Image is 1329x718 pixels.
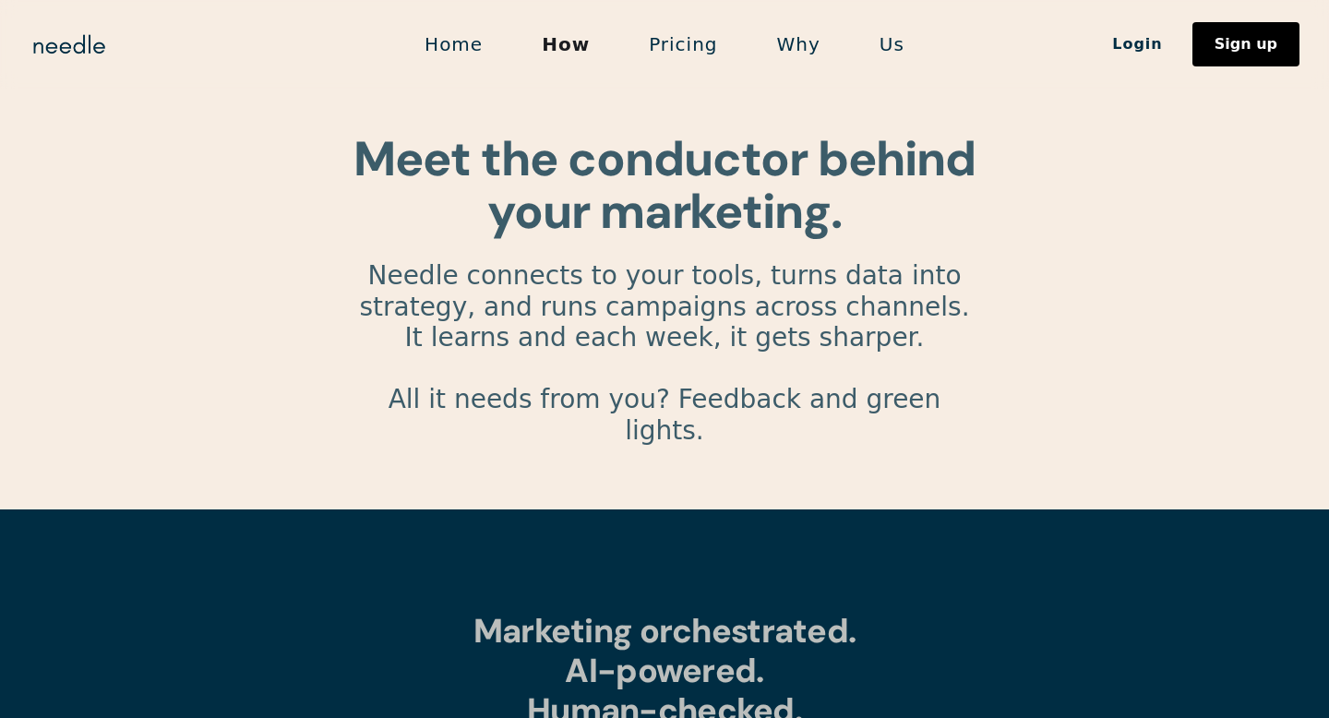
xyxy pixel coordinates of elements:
[395,25,512,64] a: Home
[850,25,934,64] a: Us
[512,25,619,64] a: How
[1083,29,1192,60] a: Login
[353,127,975,243] strong: Meet the conductor behind your marketing.
[748,25,850,64] a: Why
[619,25,747,64] a: Pricing
[1215,37,1277,52] div: Sign up
[351,260,978,477] p: Needle connects to your tools, turns data into strategy, and runs campaigns across channels. It l...
[1192,22,1299,66] a: Sign up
